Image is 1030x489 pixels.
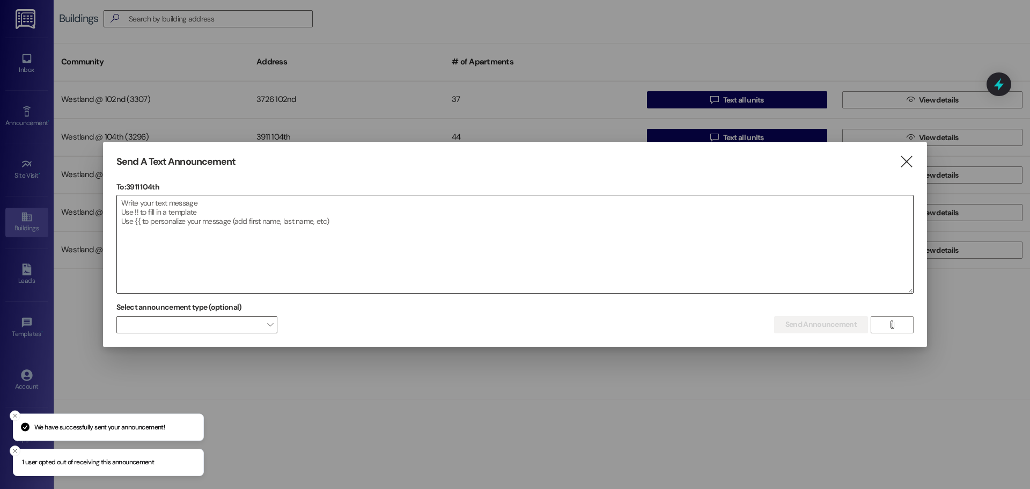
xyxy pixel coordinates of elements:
p: We have successfully sent your announcement! [34,422,165,432]
i:  [888,320,896,329]
button: Close toast [10,446,20,456]
h3: Send A Text Announcement [116,156,236,168]
span: Send Announcement [785,319,857,330]
p: To: 3911 104th [116,181,914,192]
p: 1 user opted out of receiving this announcement [22,458,154,468]
button: Send Announcement [774,316,868,333]
label: Select announcement type (optional) [116,299,242,316]
button: Close toast [10,410,20,421]
i:  [899,156,914,167]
